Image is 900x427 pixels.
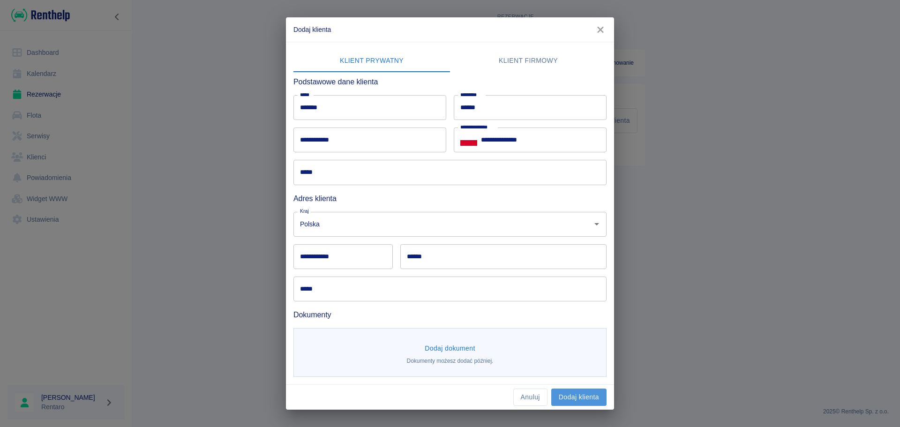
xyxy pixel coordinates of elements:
[590,217,603,231] button: Otwórz
[286,17,614,42] h2: Dodaj klienta
[421,340,479,357] button: Dodaj dokument
[513,389,547,406] button: Anuluj
[551,389,607,406] button: Dodaj klienta
[460,133,477,147] button: Select country
[293,50,607,72] div: lab API tabs example
[300,208,309,215] label: Kraj
[293,76,607,88] h6: Podstawowe dane klienta
[293,193,607,204] h6: Adres klienta
[407,357,494,365] p: Dokumenty możesz dodać później.
[293,309,607,321] h6: Dokumenty
[293,50,450,72] button: Klient prywatny
[450,50,607,72] button: Klient firmowy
